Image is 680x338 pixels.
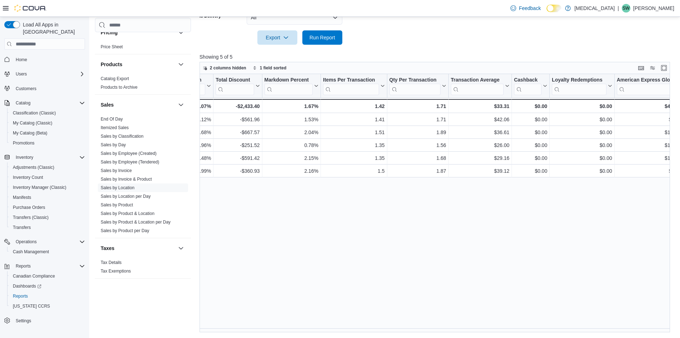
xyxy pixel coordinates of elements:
span: Settings [16,318,31,324]
span: Manifests [13,195,31,200]
a: Transfers [10,223,34,232]
a: Canadian Compliance [10,272,58,280]
button: Canadian Compliance [7,271,88,281]
span: My Catalog (Beta) [13,130,47,136]
span: Settings [13,316,85,325]
p: [PERSON_NAME] [633,4,674,13]
span: Operations [13,237,85,246]
a: Inventory Count [10,173,46,182]
h3: Pricing [101,29,117,36]
span: Sales by Location per Day [101,194,151,199]
span: 1 field sorted [260,65,287,71]
button: Sales [177,101,185,109]
button: Reports [13,262,34,270]
button: Enter fullscreen [660,64,668,72]
span: Adjustments (Classic) [10,163,85,172]
div: $0.00 [552,102,612,111]
span: Promotions [13,140,35,146]
span: Transfers [13,225,31,230]
h3: Sales [101,101,114,108]
a: Adjustments (Classic) [10,163,57,172]
p: [MEDICAL_DATA] [574,4,615,13]
span: Operations [16,239,37,245]
span: Adjustments (Classic) [13,165,54,170]
span: Customers [13,84,85,93]
a: Catalog Export [101,76,129,81]
button: Products [101,61,175,68]
h3: Products [101,61,122,68]
button: My Catalog (Classic) [7,118,88,128]
span: Catalog [16,100,30,106]
button: Taxes [101,245,175,252]
h3: Taxes [101,245,115,252]
a: End Of Day [101,117,123,122]
a: Reports [10,292,31,300]
span: Run Report [309,34,335,41]
button: Cash Management [7,247,88,257]
button: Settings [1,315,88,326]
span: Sales by Employee (Created) [101,151,157,156]
span: My Catalog (Classic) [13,120,52,126]
button: Operations [13,237,40,246]
span: Sales by Classification [101,133,143,139]
a: Manifests [10,193,34,202]
span: Manifests [10,193,85,202]
span: Feedback [519,5,541,12]
span: Users [13,70,85,78]
button: Products [177,60,185,69]
span: Transfers (Classic) [10,213,85,222]
a: Customers [13,84,39,93]
span: Transfers (Classic) [13,215,49,220]
span: Sales by Invoice [101,168,132,173]
a: Sales by Product per Day [101,228,149,233]
a: Sales by Invoice & Product [101,177,152,182]
span: Reports [10,292,85,300]
button: Run Report [302,30,342,45]
button: Catalog [13,99,33,107]
span: Classification (Classic) [10,109,85,117]
button: Inventory [13,153,36,162]
span: Transfers [10,223,85,232]
span: Products to Archive [101,84,137,90]
span: Load All Apps in [GEOGRAPHIC_DATA] [20,21,85,35]
button: Reports [7,291,88,301]
span: Sales by Employee (Tendered) [101,159,159,165]
span: Inventory [13,153,85,162]
span: [US_STATE] CCRS [13,303,50,309]
span: Sales by Product & Location per Day [101,219,171,225]
span: My Catalog (Beta) [10,129,85,137]
button: Taxes [177,244,185,253]
div: -$2,433.40 [216,102,260,111]
img: Cova [14,5,46,12]
button: Sales [101,101,175,108]
span: Canadian Compliance [13,273,55,279]
div: 38.07% [169,102,211,111]
button: Operations [1,237,88,247]
button: Purchase Orders [7,202,88,212]
button: Manifests [7,192,88,202]
span: Inventory Count [10,173,85,182]
span: Sales by Product & Location [101,211,155,216]
span: Cash Management [10,248,85,256]
a: Feedback [508,1,544,15]
button: [US_STATE] CCRS [7,301,88,311]
button: Export [257,30,297,45]
span: Purchase Orders [10,203,85,212]
a: Home [13,55,30,64]
a: Transfers (Classic) [10,213,51,222]
a: Sales by Employee (Tendered) [101,160,159,165]
span: Inventory Manager (Classic) [10,183,85,192]
button: Pricing [177,28,185,37]
a: Sales by Location per Day [101,194,151,199]
div: Sonny Wong [622,4,630,13]
span: Sales by Day [101,142,126,148]
a: Sales by Classification [101,134,143,139]
a: Dashboards [7,281,88,291]
span: Home [16,57,27,63]
button: Classification (Classic) [7,108,88,118]
span: Customers [16,86,36,92]
div: $33.31 [451,102,509,111]
span: My Catalog (Classic) [10,119,85,127]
